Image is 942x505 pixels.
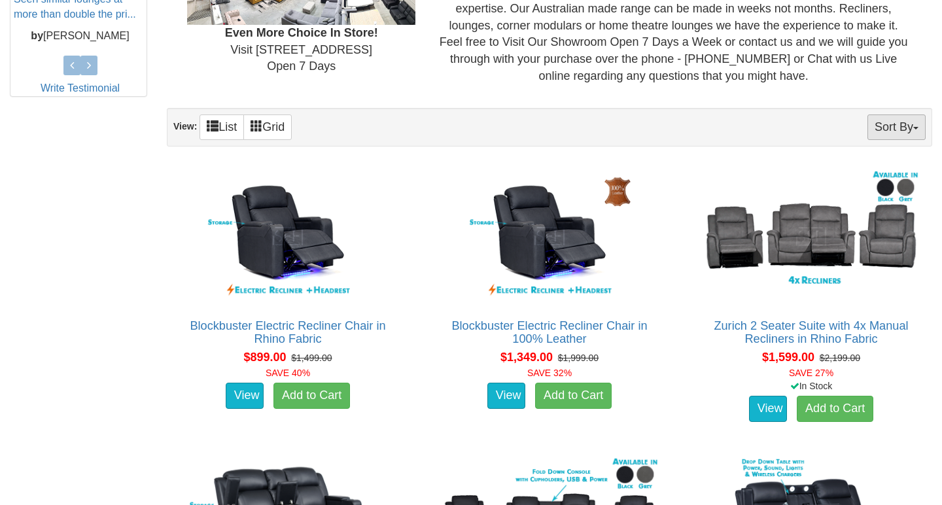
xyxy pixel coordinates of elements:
a: List [200,114,244,140]
p: [PERSON_NAME] [14,29,147,44]
b: Even More Choice In Store! [225,26,378,39]
a: Blockbuster Electric Recliner Chair in Rhino Fabric [190,319,385,345]
a: Grid [243,114,292,140]
font: SAVE 40% [266,368,310,378]
del: $2,199.00 [820,353,860,363]
strong: View: [173,122,197,132]
del: $1,999.00 [558,353,599,363]
a: Add to Cart [797,396,873,422]
span: $1,599.00 [762,351,814,364]
b: by [31,30,43,41]
a: View [749,396,787,422]
a: View [226,383,264,409]
span: $1,349.00 [500,351,553,364]
span: $899.00 [243,351,286,364]
a: Zurich 2 Seater Suite with 4x Manual Recliners in Rhino Fabric [714,319,908,345]
img: Blockbuster Electric Recliner Chair in 100% Leather [436,167,663,306]
div: In Stock [688,379,935,392]
button: Sort By [867,114,926,140]
font: SAVE 32% [527,368,572,378]
a: Blockbuster Electric Recliner Chair in 100% Leather [451,319,647,345]
a: Add to Cart [273,383,350,409]
a: Add to Cart [535,383,612,409]
img: Blockbuster Electric Recliner Chair in Rhino Fabric [174,167,402,306]
a: View [487,383,525,409]
a: Write Testimonial [41,82,120,94]
img: Zurich 2 Seater Suite with 4x Manual Recliners in Rhino Fabric [697,167,925,306]
font: SAVE 27% [789,368,833,378]
del: $1,499.00 [291,353,332,363]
